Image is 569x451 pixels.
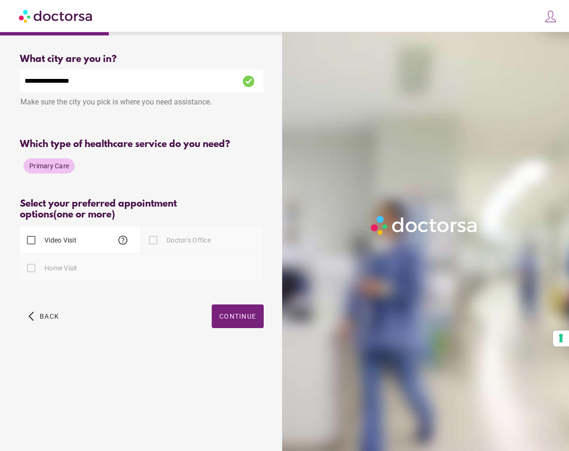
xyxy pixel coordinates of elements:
[164,235,211,245] label: Doctor's Office
[20,139,264,150] div: Which type of healthcare service do you need?
[368,213,482,238] img: Logo-Doctorsa-trans-White-partial-flat.png
[544,10,557,23] img: icons8-customer-100.png
[25,304,63,328] button: arrow_back_ios Back
[20,93,264,113] div: Make sure the city you pick is where you need assistance.
[20,199,264,220] div: Select your preferred appointment options
[20,54,264,65] div: What city are you in?
[40,312,59,320] span: Back
[29,162,69,170] span: Primary Care
[553,330,569,347] button: Your consent preferences for tracking technologies
[53,209,115,220] span: (one or more)
[43,263,78,273] label: Home Visit
[212,304,264,328] button: Continue
[19,5,94,26] img: Doctorsa.com
[43,235,77,245] label: Video Visit
[219,312,256,320] span: Continue
[117,234,129,246] span: help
